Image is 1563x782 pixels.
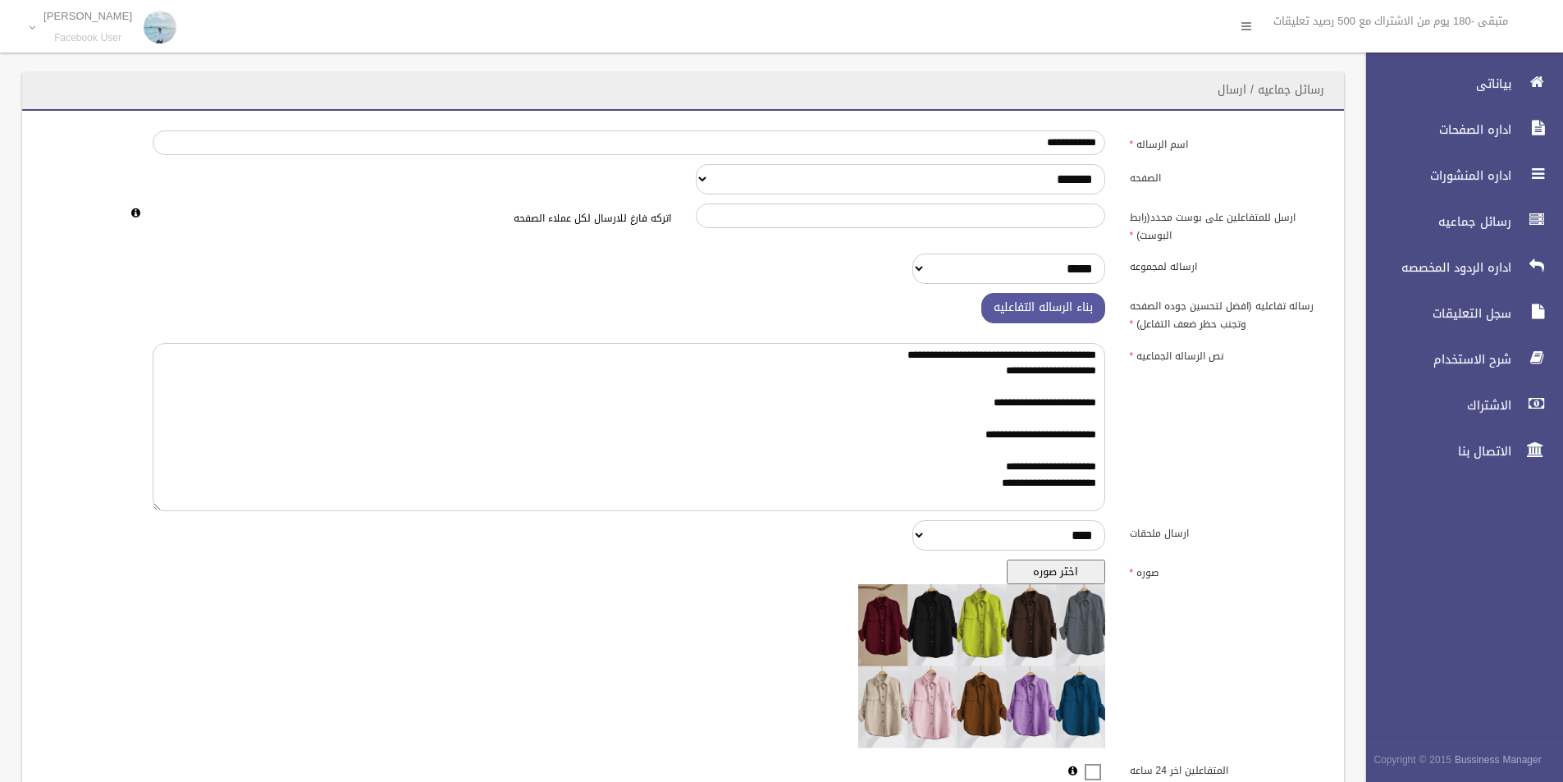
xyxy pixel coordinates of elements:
label: صوره [1117,560,1334,583]
span: الاتصال بنا [1352,443,1516,460]
span: اداره المنشورات [1352,167,1516,184]
span: سجل التعليقات [1352,305,1516,322]
header: رسائل جماعيه / ارسال [1198,74,1344,106]
span: الاشتراك [1352,397,1516,414]
button: بناء الرساله التفاعليه [981,293,1105,323]
a: شرح الاستخدام [1352,341,1563,377]
span: Copyright © 2015 [1373,751,1451,769]
h6: اتركه فارغ للارسال لكل عملاء الصفحه [153,213,670,224]
a: اداره الردود المخصصه [1352,249,1563,286]
label: ارساله لمجموعه [1117,254,1334,277]
a: الاشتراك [1352,387,1563,423]
a: الاتصال بنا [1352,433,1563,469]
a: بياناتى [1352,66,1563,102]
span: اداره الصفحات [1352,121,1516,138]
label: اسم الرساله [1117,130,1334,153]
span: بياناتى [1352,75,1516,92]
button: اختر صوره [1007,560,1105,584]
span: شرح الاستخدام [1352,351,1516,368]
label: المتفاعلين اخر 24 ساعه [1117,757,1334,780]
span: رسائل جماعيه [1352,213,1516,230]
span: اداره الردود المخصصه [1352,259,1516,276]
img: معاينه الصوره [858,584,1104,748]
label: رساله تفاعليه (افضل لتحسين جوده الصفحه وتجنب حظر ضعف التفاعل) [1117,293,1334,334]
a: اداره الصفحات [1352,112,1563,148]
a: سجل التعليقات [1352,295,1563,332]
p: [PERSON_NAME] [43,10,132,22]
a: رسائل جماعيه [1352,204,1563,240]
a: اداره المنشورات [1352,158,1563,194]
label: الصفحه [1117,164,1334,187]
small: Facebook User [43,32,132,44]
label: نص الرساله الجماعيه [1117,343,1334,366]
label: ارسال ملحقات [1117,520,1334,543]
strong: Bussiness Manager [1455,751,1542,769]
label: ارسل للمتفاعلين على بوست محدد(رابط البوست) [1117,204,1334,245]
